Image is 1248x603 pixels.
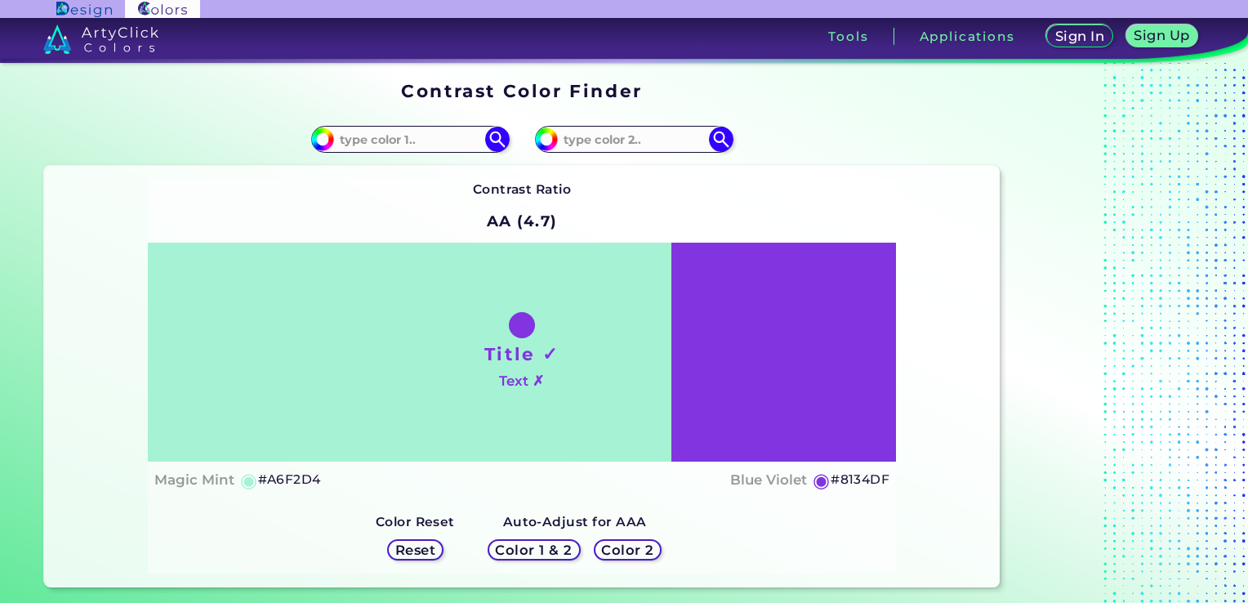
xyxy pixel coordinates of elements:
a: Sign Up [1126,25,1198,47]
img: icon search [485,127,510,151]
iframe: Advertisement [1006,75,1210,594]
h5: Reset [395,543,435,556]
h1: Title ✓ [484,342,559,366]
h5: ◉ [240,471,258,490]
h4: Text ✗ [499,369,544,393]
img: logo_artyclick_colors_white.svg [43,25,158,54]
h5: Color 1 & 2 [495,543,572,556]
h3: Tools [828,30,868,42]
h5: ◉ [813,471,831,490]
h4: Blue Violet [730,468,807,492]
input: type color 2.. [558,128,710,150]
h2: AA (4.7) [479,203,565,239]
h5: #8134DF [831,469,889,490]
h4: Magic Mint [154,468,234,492]
h1: Contrast Color Finder [401,78,642,103]
a: Sign In [1046,25,1113,47]
h5: #A6F2D4 [258,469,321,490]
strong: Auto-Adjust for AAA [503,514,647,529]
img: ArtyClick Design logo [56,2,111,17]
h5: Sign Up [1134,29,1189,42]
h5: Sign In [1055,29,1104,42]
strong: Contrast Ratio [473,181,572,197]
input: type color 1.. [334,128,486,150]
h5: Color 2 [601,543,653,556]
img: icon search [709,127,733,151]
strong: Color Reset [376,514,455,529]
h3: Applications [920,30,1015,42]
